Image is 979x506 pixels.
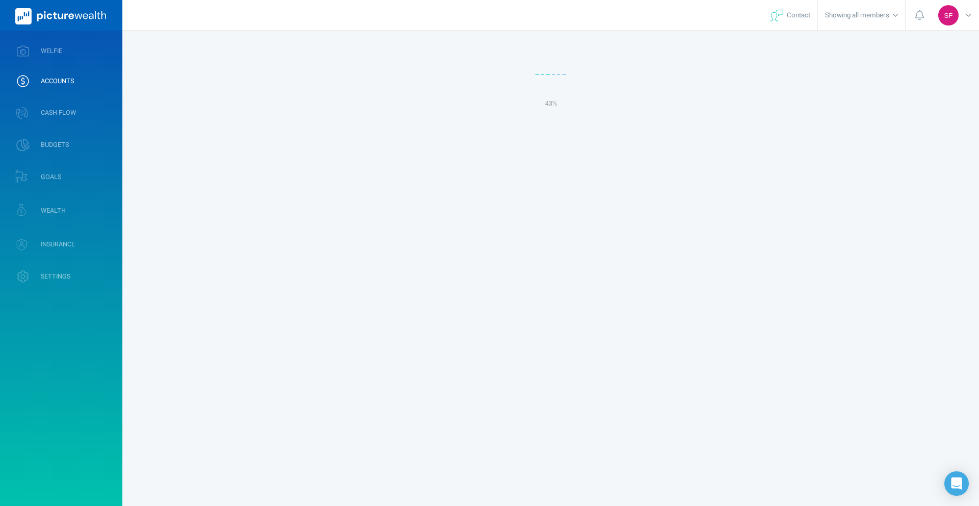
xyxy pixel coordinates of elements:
[944,12,952,19] span: SF
[41,141,69,149] span: BUDGETS
[41,173,61,181] span: GOALS
[41,240,75,248] span: INSURANCE
[41,207,66,215] span: WEALTH
[41,272,70,281] span: SETTINGS
[41,47,62,55] span: WELFIE
[41,77,74,85] span: ACCOUNTS
[938,5,959,26] div: Steve Forster
[41,109,76,117] span: CASH FLOW
[15,8,106,24] img: PictureWealth
[770,10,783,21] img: svg+xml;base64,PHN2ZyB4bWxucz0iaHR0cDovL3d3dy53My5vcmcvMjAwMC9zdmciIHdpZHRoPSIyNyIgaGVpZ2h0PSIyNC...
[944,471,969,496] div: Open Intercom Messenger
[204,99,897,108] div: 43 %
